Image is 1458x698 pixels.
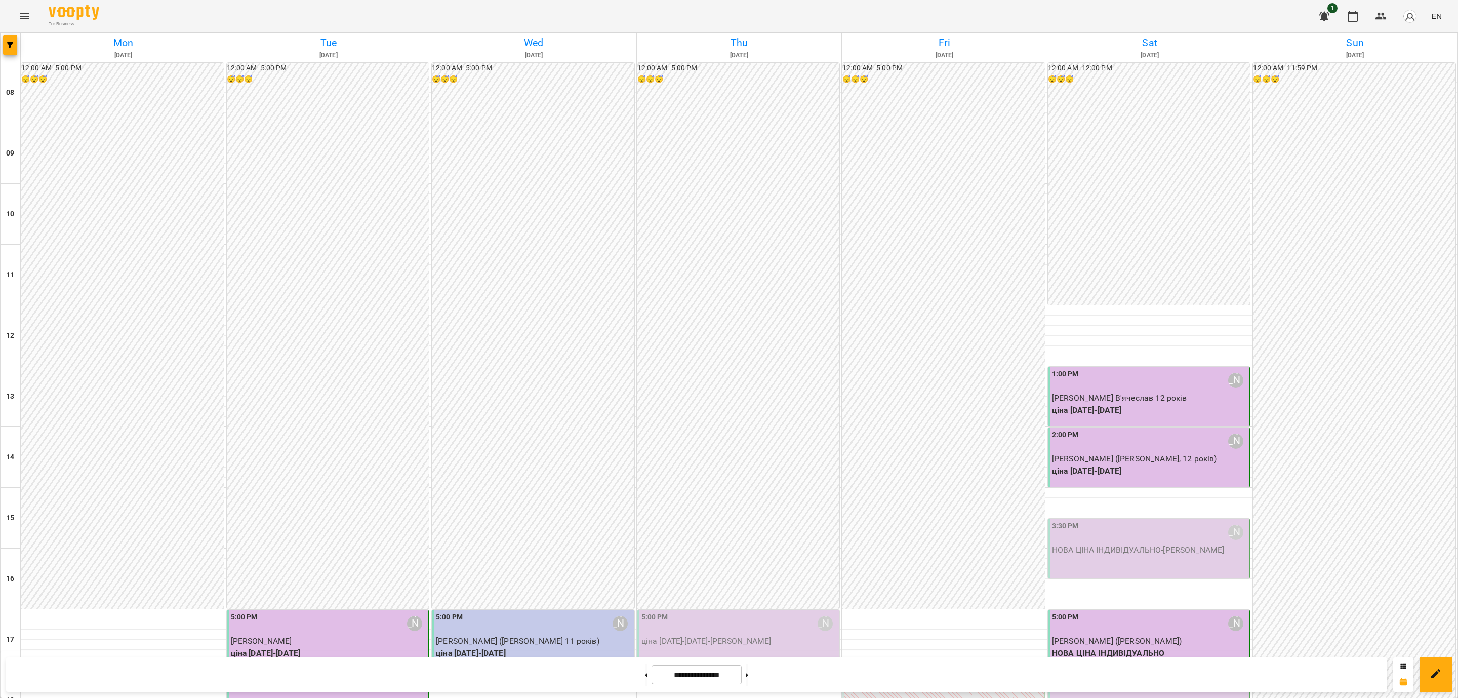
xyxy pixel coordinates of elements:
[6,452,14,463] h6: 14
[613,616,628,631] div: Саенко Олександр Олександрович
[6,330,14,341] h6: 12
[6,269,14,281] h6: 11
[21,63,224,74] h6: 12:00 AM - 5:00 PM
[6,87,14,98] h6: 08
[637,63,840,74] h6: 12:00 AM - 5:00 PM
[407,616,422,631] div: Саенко Олександр Олександрович
[436,647,632,660] p: ціна [DATE]-[DATE]
[231,636,292,646] span: [PERSON_NAME]
[22,35,224,51] h6: Mon
[1327,3,1338,13] span: 1
[1052,369,1079,380] label: 1:00 PM
[638,35,840,51] h6: Thu
[818,616,833,631] div: Саенко Олександр Олександрович
[843,35,1045,51] h6: Fri
[1049,35,1251,51] h6: Sat
[433,35,635,51] h6: Wed
[1052,454,1217,463] span: [PERSON_NAME] ([PERSON_NAME], 12 років)
[1052,544,1248,556] p: НОВА ЦІНА ІНДИВІДУАЛЬНО - [PERSON_NAME]
[843,51,1045,60] h6: [DATE]
[12,4,36,28] button: Menu
[21,74,224,85] h6: 😴😴😴
[436,612,463,623] label: 5:00 PM
[842,63,1045,74] h6: 12:00 AM - 5:00 PM
[1052,647,1248,660] p: НОВА ЦІНА ІНДИВІДУАЛЬНО
[1048,74,1250,85] h6: 😴😴😴
[49,5,99,20] img: Voopty Logo
[1228,373,1243,388] div: Саенко Олександр Олександрович
[1403,9,1417,23] img: avatar_s.png
[1052,612,1079,623] label: 5:00 PM
[1254,51,1456,60] h6: [DATE]
[227,74,429,85] h6: 😴😴😴
[433,51,635,60] h6: [DATE]
[1228,434,1243,449] div: Саенко Олександр Олександрович
[1431,11,1442,21] span: EN
[1253,63,1455,74] h6: 12:00 AM - 11:59 PM
[6,513,14,524] h6: 15
[432,74,634,85] h6: 😴😴😴
[842,74,1045,85] h6: 😴😴😴
[1052,521,1079,532] label: 3:30 PM
[227,63,429,74] h6: 12:00 AM - 5:00 PM
[641,612,668,623] label: 5:00 PM
[1254,35,1456,51] h6: Sun
[1052,636,1182,646] span: [PERSON_NAME] ([PERSON_NAME])
[1052,430,1079,441] label: 2:00 PM
[637,74,840,85] h6: 😴😴😴
[1052,404,1248,416] p: ціна [DATE]-[DATE]
[641,635,837,647] p: ціна [DATE]-[DATE] - [PERSON_NAME]
[1052,393,1187,403] span: [PERSON_NAME] В'ячеслав 12 років
[49,21,99,27] span: For Business
[1049,51,1251,60] h6: [DATE]
[1052,465,1248,477] p: ціна [DATE]-[DATE]
[1228,525,1243,540] div: Саенко Олександр Олександрович
[1228,616,1243,631] div: Саенко Олександр Олександрович
[6,148,14,159] h6: 09
[1253,74,1455,85] h6: 😴😴😴
[432,63,634,74] h6: 12:00 AM - 5:00 PM
[22,51,224,60] h6: [DATE]
[6,391,14,402] h6: 13
[6,634,14,645] h6: 17
[228,51,430,60] h6: [DATE]
[228,35,430,51] h6: Tue
[1048,63,1250,74] h6: 12:00 AM - 12:00 PM
[6,573,14,585] h6: 16
[6,209,14,220] h6: 10
[231,647,427,660] p: ціна [DATE]-[DATE]
[1427,7,1446,25] button: EN
[436,636,599,646] span: [PERSON_NAME] ([PERSON_NAME] 11 років)
[231,612,258,623] label: 5:00 PM
[638,51,840,60] h6: [DATE]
